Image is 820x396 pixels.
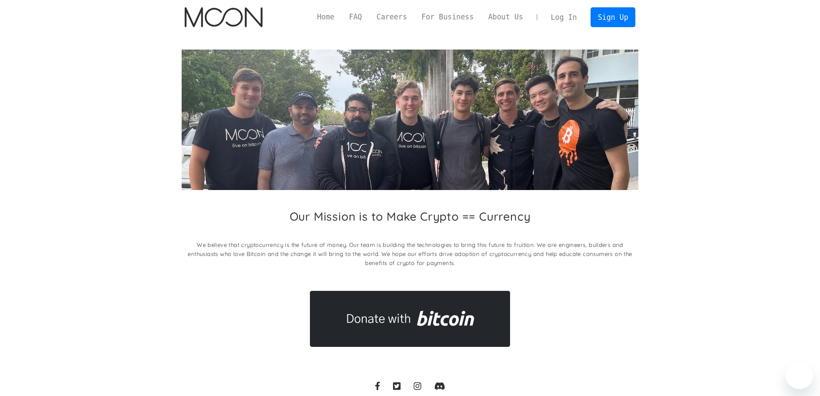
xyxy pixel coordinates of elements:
a: For Business [414,12,481,22]
a: Home [310,12,342,22]
iframe: 启动消息传送窗口的按钮 [786,362,813,389]
a: Careers [369,12,414,22]
a: FAQ [342,12,369,22]
img: Moon Logo [185,7,263,27]
p: We believe that cryptocurrency is the future of money. Our team is building the technologies to b... [182,240,638,268]
a: Sign Up [591,7,635,27]
a: home [185,7,263,27]
a: Log In [544,8,584,27]
h2: Our Mission is to Make Crypto == Currency [290,209,531,223]
a: About Us [481,12,530,22]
